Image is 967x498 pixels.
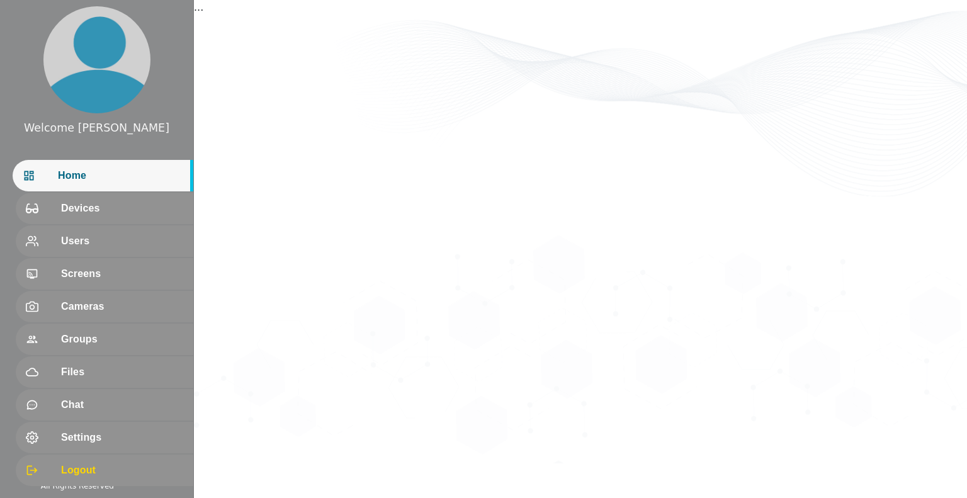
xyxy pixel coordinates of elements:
span: Devices [61,201,183,216]
div: Settings [16,422,193,453]
span: Files [61,365,183,380]
div: Users [16,225,193,257]
span: Home [58,168,183,183]
div: Groups [16,324,193,355]
div: Devices [16,193,193,224]
span: Screens [61,266,183,281]
div: Logout [16,455,193,486]
div: Chat [16,389,193,421]
div: Screens [16,258,193,290]
span: Chat [61,397,183,412]
span: Cameras [61,299,183,314]
div: Welcome [PERSON_NAME] [24,120,169,136]
img: profile.png [43,6,150,113]
span: Users [61,234,183,249]
div: Files [16,356,193,388]
div: Cameras [16,291,193,322]
span: Logout [61,463,183,478]
div: Home [13,160,193,191]
span: Settings [61,430,183,445]
span: Groups [61,332,183,347]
